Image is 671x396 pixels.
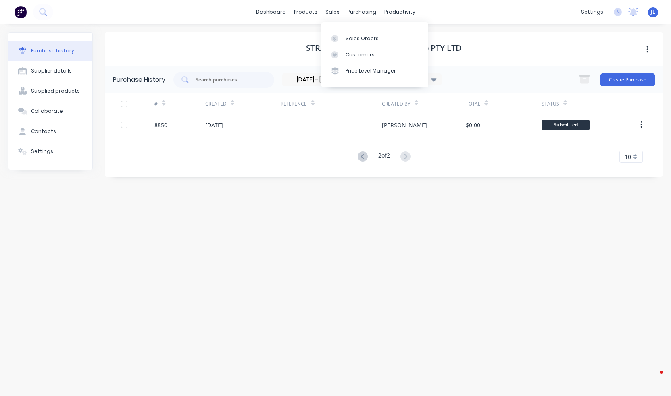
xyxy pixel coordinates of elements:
button: Supplied products [8,81,92,101]
button: Settings [8,141,92,162]
div: Customers [346,51,375,58]
div: settings [577,6,607,18]
div: Status [542,100,559,108]
div: Price Level Manager [346,67,396,75]
iframe: Intercom live chat [644,369,663,388]
div: Reference [281,100,307,108]
img: Factory [15,6,27,18]
a: dashboard [252,6,290,18]
div: [PERSON_NAME] [382,121,427,129]
div: 8850 [154,121,167,129]
div: productivity [380,6,419,18]
div: products [290,6,321,18]
div: Total [466,100,480,108]
button: Supplier details [8,61,92,81]
button: Contacts [8,121,92,141]
input: Order Date [283,74,350,86]
h1: Stratco ([GEOGRAPHIC_DATA]) Pty Ltd [306,43,462,53]
div: # [154,100,158,108]
div: Created By [382,100,411,108]
div: Settings [31,148,53,155]
div: sales [321,6,344,18]
button: Purchase history [8,41,92,61]
div: Sales Orders [346,35,379,42]
input: Search purchases... [195,76,262,84]
button: Create Purchase [600,73,655,86]
div: Supplied products [31,87,80,95]
div: $0.00 [466,121,480,129]
div: Supplier details [31,67,72,75]
span: 10 [625,153,631,161]
span: JL [651,8,655,16]
a: Price Level Manager [321,63,428,79]
div: [DATE] [205,121,223,129]
div: Purchase history [31,47,74,54]
a: Customers [321,47,428,63]
div: Contacts [31,128,56,135]
a: Sales Orders [321,30,428,46]
div: Purchase History [113,75,165,85]
div: purchasing [344,6,380,18]
div: Created [205,100,227,108]
div: Submitted [542,120,590,130]
button: Collaborate [8,101,92,121]
div: Collaborate [31,108,63,115]
div: 2 of 2 [378,151,390,163]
